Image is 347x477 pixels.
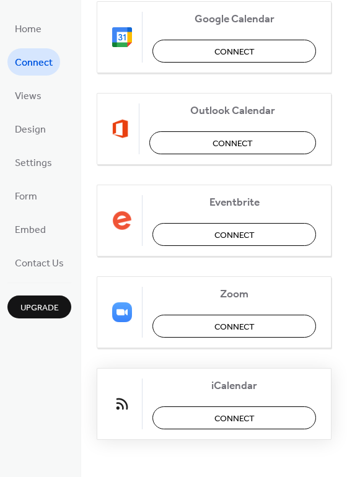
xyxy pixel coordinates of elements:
span: Connect [15,53,53,73]
span: Connect [214,45,255,58]
button: Connect [152,223,316,246]
span: Eventbrite [152,196,316,209]
a: Embed [7,216,53,243]
span: Settings [15,154,52,173]
button: Upgrade [7,295,71,318]
button: Connect [152,406,316,429]
a: Home [7,15,49,42]
span: Connect [213,137,253,150]
span: Google Calendar [152,12,316,25]
span: Form [15,187,37,207]
button: Connect [152,40,316,63]
a: Contact Us [7,249,71,276]
span: Views [15,87,42,107]
img: eventbrite [112,211,132,230]
a: Views [7,82,49,109]
img: google [112,27,132,47]
a: Design [7,115,53,142]
span: Design [15,120,46,140]
img: ical [112,394,132,414]
span: Upgrade [20,302,59,315]
button: Connect [152,315,316,338]
span: Embed [15,221,46,240]
span: Connect [214,412,255,425]
span: Connect [214,320,255,333]
span: iCalendar [152,379,316,392]
a: Connect [7,48,60,76]
span: Home [15,20,42,40]
a: Settings [7,149,59,176]
span: Contact Us [15,254,64,274]
span: Connect [214,229,255,242]
a: Form [7,182,45,209]
span: Outlook Calendar [149,104,316,117]
img: outlook [112,119,129,139]
button: Connect [149,131,316,154]
img: zoom [112,302,132,322]
span: Zoom [152,287,316,300]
